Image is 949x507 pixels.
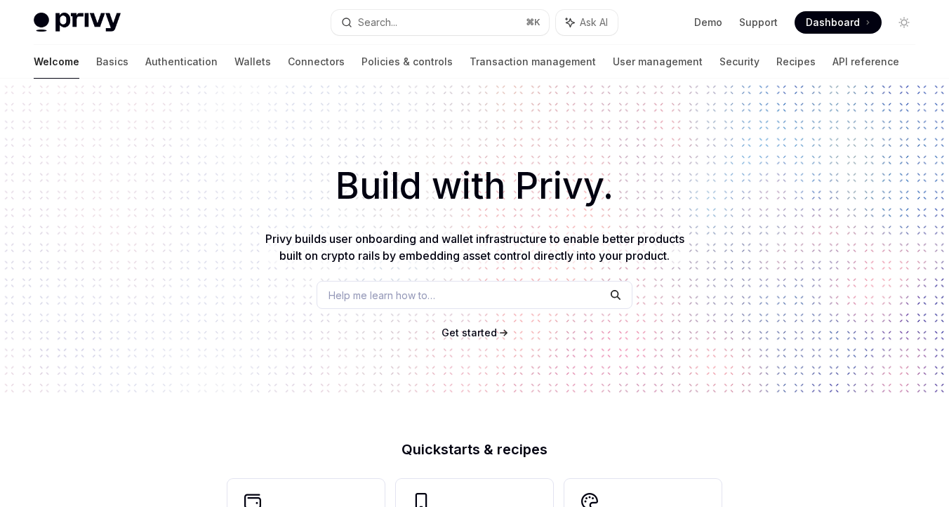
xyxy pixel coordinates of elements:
[358,14,397,31] div: Search...
[227,442,722,456] h2: Quickstarts & recipes
[580,15,608,29] span: Ask AI
[328,288,435,303] span: Help me learn how to…
[739,15,778,29] a: Support
[526,17,540,28] span: ⌘ K
[613,45,703,79] a: User management
[361,45,453,79] a: Policies & controls
[832,45,899,79] a: API reference
[96,45,128,79] a: Basics
[719,45,759,79] a: Security
[265,232,684,263] span: Privy builds user onboarding and wallet infrastructure to enable better products built on crypto ...
[795,11,882,34] a: Dashboard
[145,45,218,79] a: Authentication
[288,45,345,79] a: Connectors
[331,10,549,35] button: Search...⌘K
[556,10,618,35] button: Ask AI
[442,326,497,340] a: Get started
[234,45,271,79] a: Wallets
[776,45,816,79] a: Recipes
[694,15,722,29] a: Demo
[34,45,79,79] a: Welcome
[893,11,915,34] button: Toggle dark mode
[34,13,121,32] img: light logo
[22,159,927,213] h1: Build with Privy.
[470,45,596,79] a: Transaction management
[806,15,860,29] span: Dashboard
[442,327,497,338] span: Get started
